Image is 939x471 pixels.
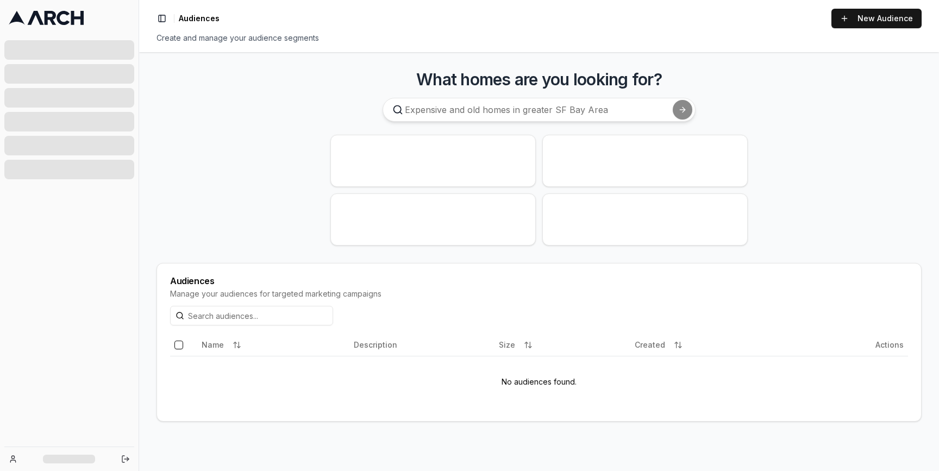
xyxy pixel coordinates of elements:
div: Manage your audiences for targeted marketing campaigns [170,288,908,299]
div: Name [202,336,345,354]
div: Audiences [170,277,908,285]
th: Description [349,334,494,356]
input: Expensive and old homes in greater SF Bay Area [383,98,696,122]
div: Create and manage your audience segments [156,33,922,43]
div: Size [499,336,626,354]
a: New Audience [831,9,922,28]
button: Log out [118,451,133,467]
h3: What homes are you looking for? [156,70,922,89]
span: Audiences [179,13,220,24]
td: No audiences found. [170,356,908,408]
div: Created [635,336,801,354]
input: Search audiences... [170,306,333,325]
nav: breadcrumb [179,13,220,24]
th: Actions [805,334,908,356]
